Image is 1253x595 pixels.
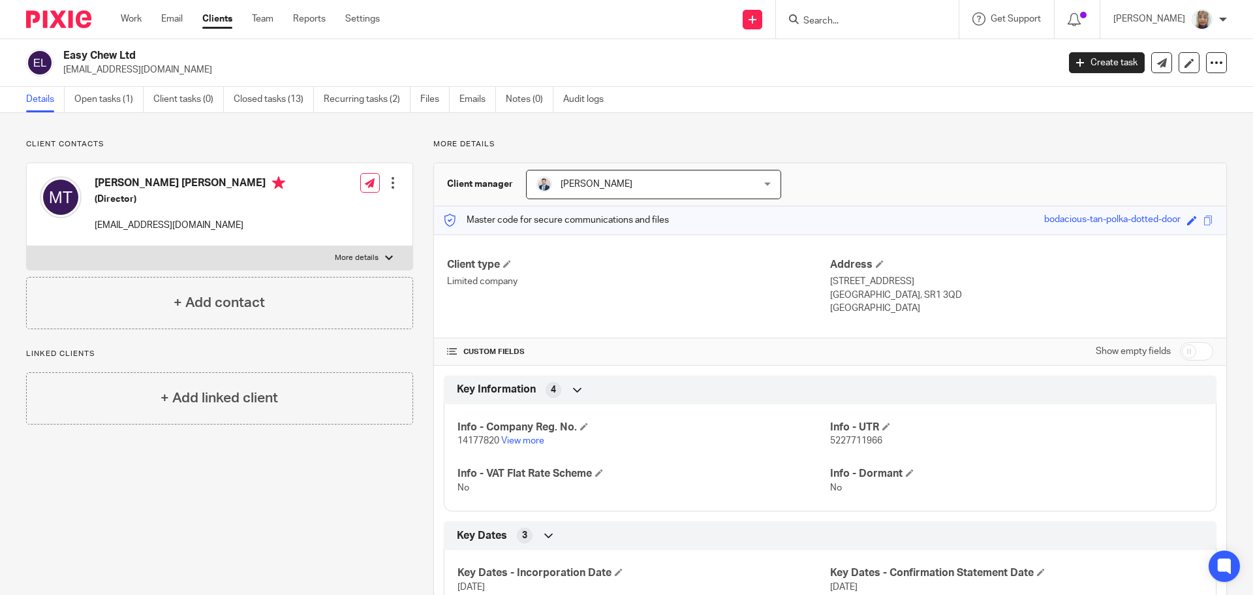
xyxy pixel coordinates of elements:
[63,49,852,63] h2: Easy Chew Ltd
[63,63,1049,76] p: [EMAIL_ADDRESS][DOMAIN_NAME]
[457,583,485,592] span: [DATE]
[444,214,669,227] p: Master code for secure communications and files
[457,467,830,481] h4: Info - VAT Flat Rate Scheme
[26,49,54,76] img: svg%3E
[447,347,830,357] h4: CUSTOM FIELDS
[457,383,536,396] span: Key Information
[459,87,496,112] a: Emails
[830,566,1203,580] h4: Key Dates - Confirmation Statement Date
[830,258,1213,272] h4: Address
[561,180,632,189] span: [PERSON_NAME]
[26,87,65,112] a: Details
[830,583,858,592] span: [DATE]
[95,193,285,206] h5: (Director)
[447,178,513,191] h3: Client manager
[335,253,379,263] p: More details
[457,436,499,445] span: 14177820
[536,176,552,192] img: LinkedIn%20Profile.jpeg
[26,10,91,28] img: Pixie
[1069,52,1145,73] a: Create task
[563,87,613,112] a: Audit logs
[433,139,1227,150] p: More details
[174,293,265,313] h4: + Add contact
[830,289,1213,302] p: [GEOGRAPHIC_DATA], SR1 3QD
[1192,9,1213,30] img: Sara%20Zdj%C4%99cie%20.jpg
[830,421,1203,434] h4: Info - UTR
[830,467,1203,481] h4: Info - Dormant
[457,483,469,492] span: No
[95,219,285,232] p: [EMAIL_ADDRESS][DOMAIN_NAME]
[345,12,380,25] a: Settings
[420,87,450,112] a: Files
[830,436,882,445] span: 5227711966
[1044,213,1181,228] div: bodacious-tan-polka-dotted-door
[74,87,144,112] a: Open tasks (1)
[501,436,544,445] a: View more
[40,176,82,218] img: svg%3E
[26,139,413,150] p: Client contacts
[551,383,556,396] span: 4
[153,87,224,112] a: Client tasks (0)
[447,258,830,272] h4: Client type
[121,12,142,25] a: Work
[522,529,527,542] span: 3
[161,12,183,25] a: Email
[802,16,920,27] input: Search
[202,12,232,25] a: Clients
[234,87,314,112] a: Closed tasks (13)
[991,14,1041,24] span: Get Support
[26,349,413,359] p: Linked clients
[324,87,410,112] a: Recurring tasks (2)
[830,275,1213,288] p: [STREET_ADDRESS]
[830,302,1213,315] p: [GEOGRAPHIC_DATA]
[293,12,326,25] a: Reports
[1096,345,1171,358] label: Show empty fields
[95,176,285,193] h4: [PERSON_NAME] [PERSON_NAME]
[457,529,507,543] span: Key Dates
[1113,12,1185,25] p: [PERSON_NAME]
[506,87,553,112] a: Notes (0)
[830,483,842,492] span: No
[161,388,278,408] h4: + Add linked client
[457,566,830,580] h4: Key Dates - Incorporation Date
[447,275,830,288] p: Limited company
[252,12,273,25] a: Team
[457,421,830,434] h4: Info - Company Reg. No.
[272,176,285,189] i: Primary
